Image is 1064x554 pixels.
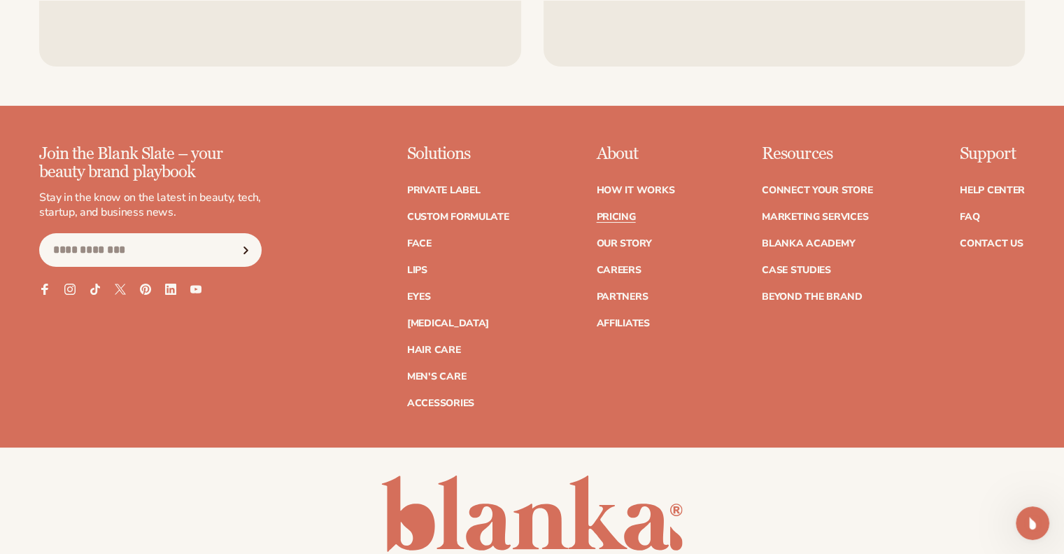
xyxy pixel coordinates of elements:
a: [MEDICAL_DATA] [407,319,489,328]
a: Custom formulate [407,212,509,222]
a: How It Works [596,186,674,195]
a: Lips [407,265,427,275]
a: Marketing services [762,212,868,222]
a: Affiliates [596,319,649,328]
a: Beyond the brand [762,292,863,302]
button: Subscribe [230,233,261,267]
a: Open in help center [84,455,196,466]
p: Resources [762,145,872,163]
span: smiley reaction [158,409,194,437]
span: disappointed reaction [85,409,122,437]
a: Partners [596,292,648,302]
a: Men's Care [407,372,466,382]
div: Did this answer your question? [17,395,263,410]
a: Connect your store [762,186,872,195]
a: Face [407,239,432,249]
a: Contact Us [960,239,1023,249]
span: 😞 [93,409,113,437]
p: Solutions [407,145,509,163]
p: Support [960,145,1025,163]
a: Private label [407,186,480,195]
a: Our Story [596,239,651,249]
iframe: Intercom live chat [1016,506,1049,540]
a: FAQ [960,212,979,222]
p: Join the Blank Slate – your beauty brand playbook [39,145,262,182]
button: Expand window [244,6,271,32]
span: 😐 [129,409,150,437]
a: Case Studies [762,265,831,275]
span: neutral face reaction [122,409,158,437]
a: Pricing [596,212,635,222]
p: Stay in the know on the latest in beauty, tech, startup, and business news. [39,191,262,220]
a: Help Center [960,186,1025,195]
a: Hair Care [407,345,460,355]
a: Eyes [407,292,431,302]
a: Careers [596,265,641,275]
span: 😃 [166,409,186,437]
a: Blanka Academy [762,239,855,249]
p: About [596,145,674,163]
a: Accessories [407,399,474,408]
button: go back [9,6,36,32]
